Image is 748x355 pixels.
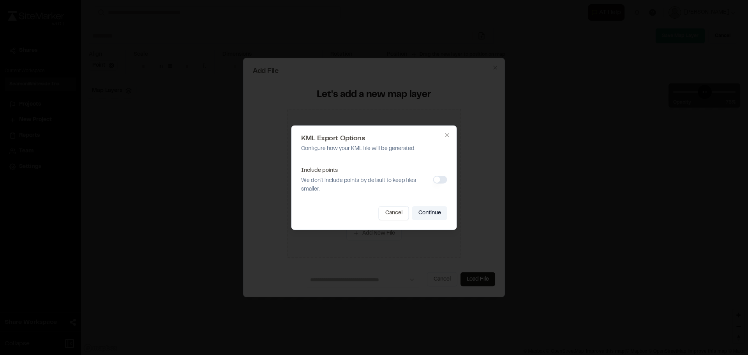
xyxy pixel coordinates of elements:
p: Configure how your KML file will be generated. [301,145,447,153]
button: Cancel [379,206,409,220]
h2: KML Export Options [301,135,447,142]
label: Include points [301,168,338,173]
button: Continue [412,206,447,220]
p: We don't include points by default to keep files smaller. [301,177,430,194]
